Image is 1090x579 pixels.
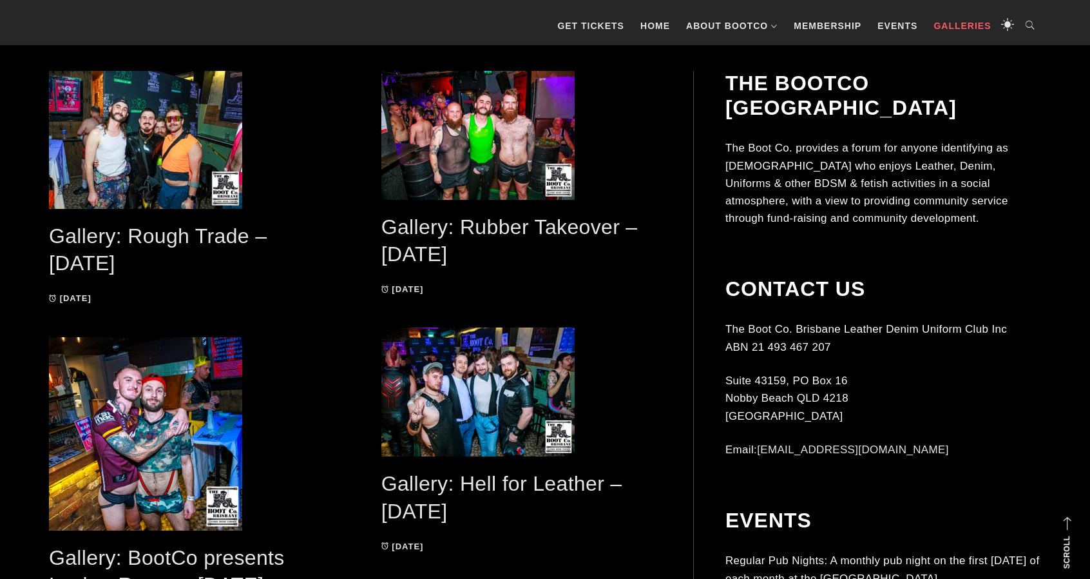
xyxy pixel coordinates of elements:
h2: The BootCo [GEOGRAPHIC_DATA] [725,71,1041,121]
p: Suite 43159, PO Box 16 Nobby Beach QLD 4218 [GEOGRAPHIC_DATA] [725,372,1041,425]
time: [DATE] [60,293,91,303]
a: [DATE] [381,542,424,551]
a: [EMAIL_ADDRESS][DOMAIN_NAME] [757,444,949,456]
time: [DATE] [392,542,423,551]
strong: Scroll [1062,536,1071,569]
a: Gallery: Rubber Takeover – [DATE] [381,215,638,266]
a: Events [871,6,924,45]
a: GET TICKETS [551,6,631,45]
time: [DATE] [392,284,423,294]
a: About BootCo [680,6,784,45]
p: Email: [725,441,1041,458]
a: Gallery: Rough Trade – [DATE] [49,224,267,275]
a: [DATE] [49,293,91,303]
p: The Boot Co. provides a forum for anyone identifying as [DEMOGRAPHIC_DATA] who enjoys Leather, De... [725,139,1041,227]
p: The Boot Co. Brisbane Leather Denim Uniform Club Inc ABN 21 493 467 207 [725,320,1041,355]
a: Gallery: Hell for Leather – [DATE] [381,472,622,523]
a: Membership [787,6,868,45]
h2: Contact Us [725,277,1041,301]
h2: Events [725,508,1041,533]
a: [DATE] [381,284,424,294]
a: Galleries [927,6,997,45]
a: Home [634,6,676,45]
